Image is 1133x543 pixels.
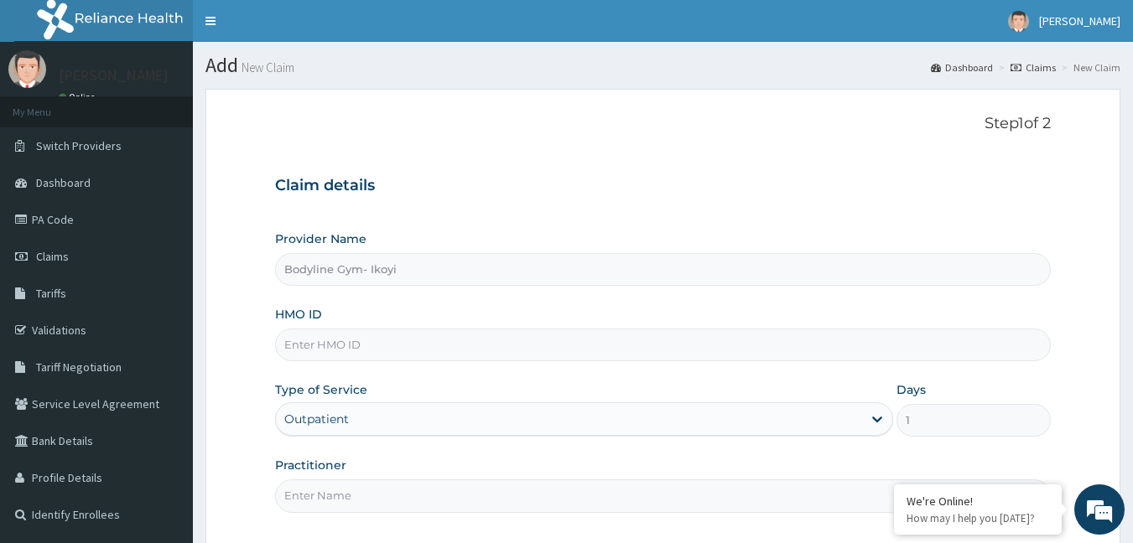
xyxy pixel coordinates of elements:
[1008,11,1029,32] img: User Image
[275,381,367,398] label: Type of Service
[36,286,66,301] span: Tariffs
[275,457,346,473] label: Practitioner
[1011,60,1056,75] a: Claims
[897,381,926,398] label: Days
[1058,60,1120,75] li: New Claim
[275,479,1052,512] input: Enter Name
[275,306,322,323] label: HMO ID
[36,175,91,190] span: Dashboard
[238,61,294,74] small: New Claim
[36,359,122,375] span: Tariff Negotiation
[59,91,99,103] a: Online
[275,328,1052,361] input: Enter HMO ID
[275,177,1052,195] h3: Claim details
[1039,13,1120,28] span: [PERSON_NAME]
[275,115,1052,133] p: Step 1 of 2
[205,54,1120,76] h1: Add
[275,230,366,247] label: Provider Name
[907,511,1049,525] p: How may I help you today?
[36,249,69,264] span: Claims
[59,68,169,83] p: [PERSON_NAME]
[907,494,1049,509] div: We're Online!
[36,138,122,153] span: Switch Providers
[8,50,46,88] img: User Image
[931,60,993,75] a: Dashboard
